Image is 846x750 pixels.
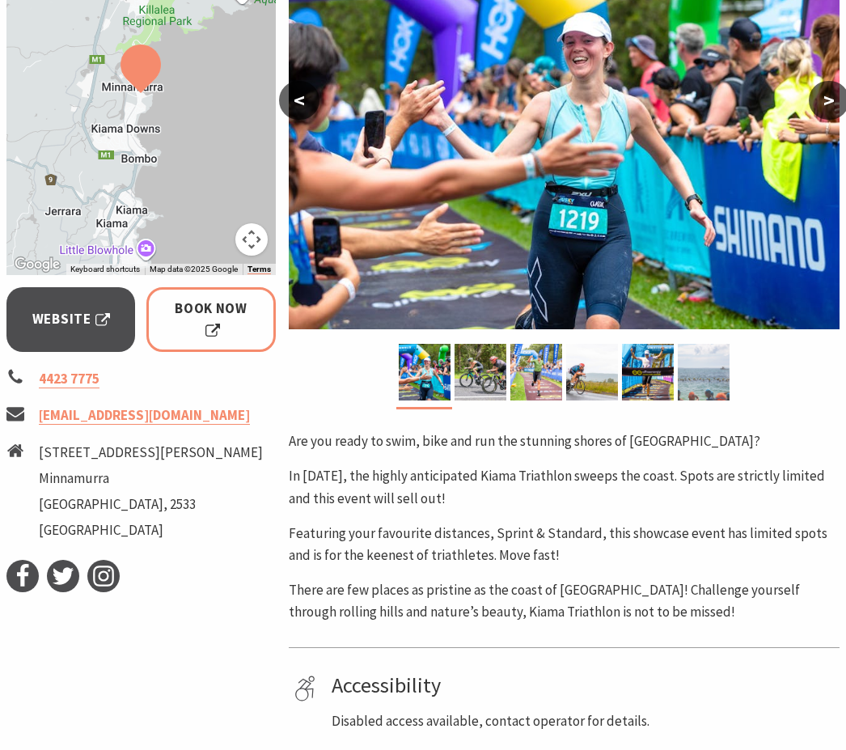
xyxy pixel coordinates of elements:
a: [EMAIL_ADDRESS][DOMAIN_NAME] [39,406,250,425]
span: Book Now [169,298,252,341]
img: kiamatriathlon [622,344,674,400]
img: kiamatriathlon [399,344,450,400]
a: Website [6,287,135,352]
p: Disabled access available, contact operator for details. [332,710,834,732]
button: Map camera controls [235,223,268,256]
a: 4423 7775 [39,370,99,388]
li: [GEOGRAPHIC_DATA], 2533 [39,494,263,515]
span: Map data ©2025 Google [150,265,238,273]
img: eliteenergyevents [510,344,562,400]
img: Google [11,254,64,275]
li: [STREET_ADDRESS][PERSON_NAME] [39,442,263,464]
span: Website [32,308,110,330]
h4: Accessibility [332,672,834,698]
a: Book Now [146,287,275,352]
img: kiamatriathlon [566,344,618,400]
p: There are few places as pristine as the coast of [GEOGRAPHIC_DATA]! Challenge yourself through ro... [289,579,840,623]
li: [GEOGRAPHIC_DATA] [39,519,263,541]
button: Keyboard shortcuts [70,264,140,275]
p: In [DATE], the highly anticipated Kiama Triathlon sweeps the coast. Spots are strictly limited an... [289,465,840,509]
a: Terms (opens in new tab) [247,265,271,274]
img: kiamatriathlon [455,344,506,400]
p: Featuring your favourite distances, Sprint & Standard, this showcase event has limited spots and ... [289,523,840,566]
p: Are you ready to swim, bike and run the stunning shores of [GEOGRAPHIC_DATA]? [289,430,840,452]
img: Husky Tri [678,344,730,400]
button: < [279,81,319,120]
a: Click to see this area on Google Maps [11,254,64,275]
li: Minnamurra [39,468,263,489]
